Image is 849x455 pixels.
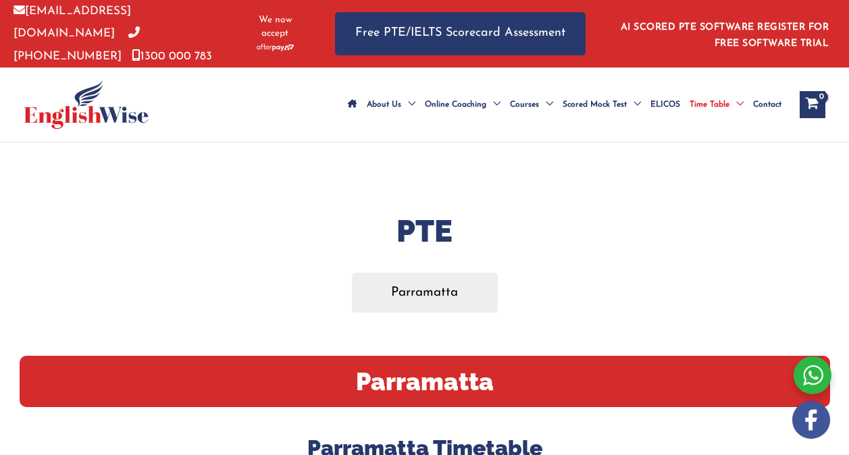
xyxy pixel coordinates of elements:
[650,81,680,128] span: ELICOS
[132,51,212,62] a: 1300 000 783
[510,81,539,128] span: Courses
[563,81,627,128] span: Scored Mock Test
[362,81,420,128] a: About UsMenu Toggle
[748,81,786,128] a: Contact
[343,81,786,128] nav: Site Navigation: Main Menu
[24,80,149,129] img: cropped-ew-logo
[800,91,825,118] a: View Shopping Cart, empty
[249,14,301,41] span: We now accept
[690,81,729,128] span: Time Table
[646,81,685,128] a: ELICOS
[539,81,553,128] span: Menu Toggle
[558,81,646,128] a: Scored Mock TestMenu Toggle
[20,210,830,252] h1: PTE
[14,5,131,39] a: [EMAIL_ADDRESS][DOMAIN_NAME]
[486,81,500,128] span: Menu Toggle
[367,81,401,128] span: About Us
[621,22,829,49] a: AI SCORED PTE SOFTWARE REGISTER FOR FREE SOFTWARE TRIAL
[257,44,294,51] img: Afterpay-Logo
[352,273,498,313] a: Parramatta
[14,28,140,61] a: [PHONE_NUMBER]
[20,356,830,408] h2: Parramatta
[401,81,415,128] span: Menu Toggle
[505,81,558,128] a: CoursesMenu Toggle
[792,401,830,439] img: white-facebook.png
[335,12,586,55] a: Free PTE/IELTS Scorecard Assessment
[627,81,641,128] span: Menu Toggle
[613,11,835,55] aside: Header Widget 1
[753,81,781,128] span: Contact
[685,81,748,128] a: Time TableMenu Toggle
[420,81,505,128] a: Online CoachingMenu Toggle
[729,81,744,128] span: Menu Toggle
[425,81,486,128] span: Online Coaching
